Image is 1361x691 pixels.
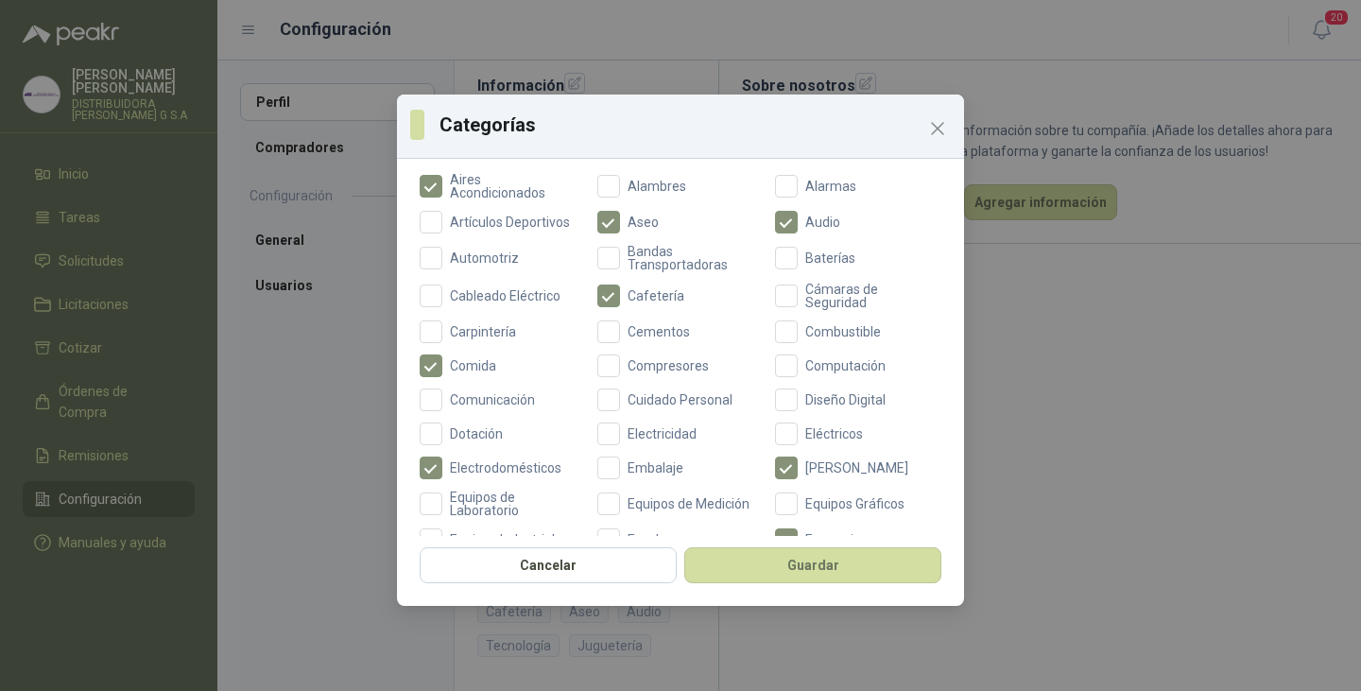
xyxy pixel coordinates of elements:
[798,427,870,441] span: Eléctricos
[684,547,941,583] button: Guardar
[798,283,941,309] span: Cámaras de Seguridad
[620,461,691,475] span: Embalaje
[798,325,888,338] span: Combustible
[798,251,863,265] span: Baterías
[442,393,543,406] span: Comunicación
[442,359,504,372] span: Comida
[442,461,569,475] span: Electrodomésticos
[922,113,953,144] button: Close
[620,289,692,302] span: Cafetería
[442,491,586,517] span: Equipos de Laboratorio
[798,461,916,475] span: [PERSON_NAME]
[620,393,740,406] span: Cuidado Personal
[442,533,577,546] span: Equipos Industriales
[620,180,694,193] span: Alambres
[798,216,848,229] span: Audio
[442,216,577,229] span: Artículos Deportivos
[442,427,510,441] span: Dotación
[620,359,716,372] span: Compresores
[798,393,893,406] span: Diseño Digital
[798,359,893,372] span: Computación
[620,497,757,510] span: Equipos de Medición
[620,245,764,271] span: Bandas Transportadoras
[442,289,568,302] span: Cableado Eléctrico
[620,325,698,338] span: Cementos
[620,216,666,229] span: Aseo
[439,111,951,139] h3: Categorías
[442,173,586,199] span: Aires Acondicionados
[620,533,693,546] span: Escaleras
[620,427,704,441] span: Electricidad
[798,533,869,546] span: Farmacia
[442,325,524,338] span: Carpintería
[420,547,677,583] button: Cancelar
[798,497,912,510] span: Equipos Gráficos
[798,180,864,193] span: Alarmas
[442,251,526,265] span: Automotriz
